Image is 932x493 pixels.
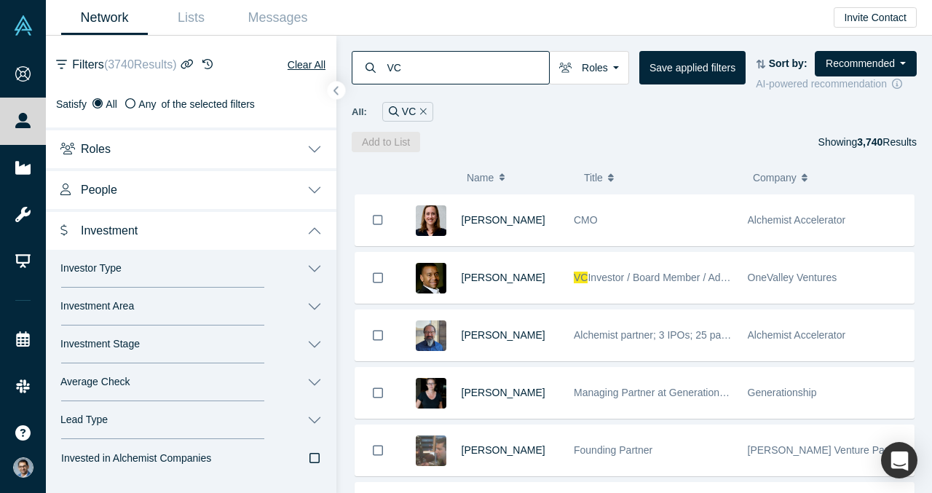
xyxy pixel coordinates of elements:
[818,132,917,152] div: Showing
[416,320,446,351] img: Adam Sah's Profile Image
[46,288,336,326] button: Investment Area
[56,97,326,112] div: Satisfy of the selected filters
[584,162,738,193] button: Title
[13,457,33,478] img: VP Singh's Account
[574,272,588,283] span: VC
[355,194,400,245] button: Bookmark
[81,183,117,197] span: People
[416,263,446,293] img: Juan Scarlett's Profile Image
[639,51,746,84] button: Save applied filters
[148,1,234,35] a: Lists
[46,209,336,250] button: Investment
[355,310,400,360] button: Bookmark
[462,444,545,456] a: [PERSON_NAME]
[60,338,140,350] span: Investment Stage
[857,136,882,148] strong: 3,740
[386,50,549,84] input: Search by name, title, company, summary, expertise, investment criteria or topics of focus
[748,214,846,226] span: Alchemist Accelerator
[753,162,797,193] span: Company
[106,98,117,110] span: All
[46,250,336,288] button: Investor Type
[104,58,177,71] span: ( 3740 Results)
[60,376,130,388] span: Average Check
[355,253,400,303] button: Bookmark
[46,168,336,209] button: People
[815,51,917,76] button: Recommended
[574,444,652,456] span: Founding Partner
[46,401,336,439] button: Lead Type
[72,56,176,74] span: Filters
[588,272,742,283] span: Investor / Board Member / Advisor
[574,214,598,226] span: CMO
[46,363,336,401] button: Average Check
[382,102,433,122] div: VC
[46,326,336,363] button: Investment Stage
[13,15,33,36] img: Alchemist Vault Logo
[462,214,545,226] a: [PERSON_NAME]
[355,368,400,418] button: Bookmark
[748,387,817,398] span: Generationship
[467,162,569,193] button: Name
[769,58,807,69] strong: Sort by:
[756,76,917,92] div: AI-powered recommendation
[834,7,917,28] button: Invite Contact
[416,378,446,409] img: Rachel Chalmers's Profile Image
[467,162,494,193] span: Name
[857,136,917,148] span: Results
[462,329,545,341] a: [PERSON_NAME]
[462,272,545,283] a: [PERSON_NAME]
[748,272,837,283] span: OneValley Ventures
[61,1,148,35] a: Network
[352,132,420,152] button: Add to List
[748,329,846,341] span: Alchemist Accelerator
[81,142,111,156] span: Roles
[355,425,400,476] button: Bookmark
[416,435,446,466] img: Michael Marquez's Profile Image
[234,1,321,35] a: Messages
[352,105,367,119] span: All:
[61,451,211,466] span: Invested in Alchemist Companies
[138,98,156,110] span: Any
[416,205,446,236] img: Devon Crews's Profile Image
[549,51,629,84] button: Roles
[584,162,603,193] span: Title
[46,439,336,478] button: Invested in Alchemist Companies
[46,127,336,168] button: Roles
[287,56,326,74] button: Clear All
[60,414,108,426] span: Lead Type
[574,387,738,398] span: Managing Partner at Generationship
[753,162,907,193] button: Company
[60,300,134,312] span: Investment Area
[81,224,138,237] span: Investment
[748,444,911,456] span: [PERSON_NAME] Venture Partners
[60,262,122,275] span: Investor Type
[574,329,746,341] span: Alchemist partner; 3 IPOs; 25 patents;
[462,387,545,398] a: [PERSON_NAME]
[416,103,427,120] button: Remove Filter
